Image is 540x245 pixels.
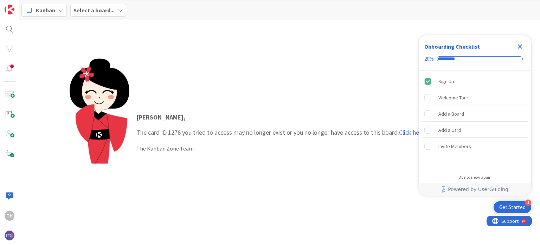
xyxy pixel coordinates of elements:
div: 4 [525,200,531,206]
div: The Kanban Zone Team [136,144,483,153]
div: Checklist items [419,71,531,170]
div: Footer [419,183,531,196]
div: Get Started [499,204,526,211]
div: Invite Members [438,142,471,151]
div: Do not show again [458,174,491,180]
div: Close Checklist [514,41,526,52]
div: Onboarding Checklist [424,42,480,51]
div: Welcome Tour is incomplete. [422,90,528,105]
div: Checklist Container [419,35,531,196]
div: Add a Board [438,110,464,118]
p: The card ID 1278 you tried to access may no longer exist or you no longer have access to this boa... [136,112,483,137]
b: Select a board... [73,7,115,14]
div: Welcome Tour [438,93,468,102]
img: Visit kanbanzone.com [5,5,14,14]
div: Sign Up [438,77,454,86]
a: Powered by UserGuiding [422,183,528,196]
span: Kanban [36,6,55,14]
div: Invite Members is incomplete. [422,139,528,154]
div: Sign Up is complete. [422,74,528,89]
div: 9+ [36,3,39,8]
div: 20% [424,56,434,62]
div: Checklist progress: 20% [424,56,526,62]
span: Powered by UserGuiding [448,185,508,194]
span: Support [15,1,32,10]
div: TH [5,211,14,221]
div: Add a Card [438,126,461,134]
strong: [PERSON_NAME] , [136,113,186,121]
a: Click here [399,128,424,136]
div: Add a Card is incomplete. [422,122,528,138]
div: Add a Board is incomplete. [422,106,528,122]
img: avatar [5,231,14,240]
div: Open Get Started checklist, remaining modules: 4 [494,201,531,213]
